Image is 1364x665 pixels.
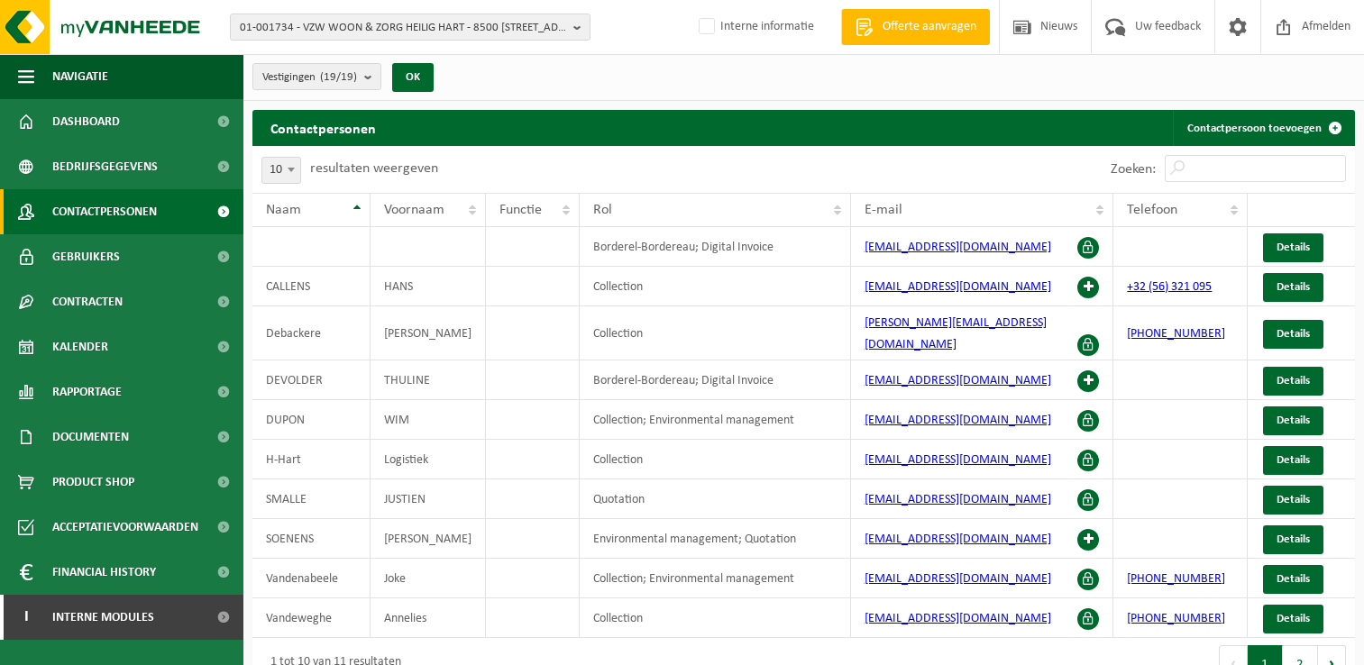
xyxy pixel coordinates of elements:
span: Documenten [52,414,129,460]
span: 10 [262,158,300,183]
td: Collection [580,267,850,306]
td: [PERSON_NAME] [371,306,486,360]
td: Debackere [252,306,371,360]
a: [PERSON_NAME][EMAIL_ADDRESS][DOMAIN_NAME] [865,316,1047,351]
a: [EMAIL_ADDRESS][DOMAIN_NAME] [865,453,1051,467]
h2: Contactpersonen [252,110,394,145]
label: Interne informatie [695,14,814,41]
span: Interne modules [52,595,154,640]
span: Details [1277,494,1310,506]
span: 10 [261,157,301,184]
td: Joke [371,559,486,598]
span: Details [1277,613,1310,624]
td: Borderel-Bordereau; Digital Invoice [580,227,850,267]
td: JUSTIEN [371,479,486,519]
span: Vestigingen [262,64,357,91]
a: [EMAIL_ADDRESS][DOMAIN_NAME] [865,414,1051,427]
a: Details [1263,486,1323,515]
span: Naam [266,203,301,217]
a: [EMAIL_ADDRESS][DOMAIN_NAME] [865,280,1051,294]
td: HANS [371,267,486,306]
td: Annelies [371,598,486,638]
td: SMALLE [252,479,371,519]
a: [EMAIL_ADDRESS][DOMAIN_NAME] [865,241,1051,254]
label: resultaten weergeven [310,161,438,176]
td: Collection; Environmental management [580,559,850,598]
span: Details [1277,241,1310,253]
span: E-mail [865,203,902,217]
td: Logistiek [371,440,486,479]
a: Offerte aanvragen [841,9,990,45]
label: Zoeken: [1111,162,1156,177]
a: Details [1263,525,1323,554]
a: [PHONE_NUMBER] [1127,327,1225,341]
td: DEVOLDER [252,360,371,400]
a: Details [1263,406,1323,435]
td: DUPON [252,400,371,440]
button: Vestigingen(19/19) [252,63,381,90]
a: +32 (56) 321 095 [1127,280,1212,294]
span: Rol [593,203,612,217]
a: [EMAIL_ADDRESS][DOMAIN_NAME] [865,493,1051,506]
span: Details [1277,414,1310,426]
span: Details [1277,454,1310,466]
button: 01-001734 - VZW WOON & ZORG HEILIG HART - 8500 [STREET_ADDRESS] [230,14,590,41]
span: Dashboard [52,99,120,144]
td: [PERSON_NAME] [371,519,486,559]
count: (19/19) [320,71,357,83]
span: Voornaam [384,203,444,217]
span: Navigatie [52,54,108,99]
span: Bedrijfsgegevens [52,144,158,189]
span: Gebruikers [52,234,120,279]
span: Details [1277,533,1310,545]
span: Details [1277,573,1310,585]
span: I [18,595,34,640]
td: SOENENS [252,519,371,559]
a: Details [1263,320,1323,349]
span: Offerte aanvragen [878,18,981,36]
td: WIM [371,400,486,440]
a: Details [1263,446,1323,475]
span: Contracten [52,279,123,324]
span: Rapportage [52,369,122,414]
span: 01-001734 - VZW WOON & ZORG HEILIG HART - 8500 [STREET_ADDRESS] [240,14,566,41]
a: Details [1263,367,1323,396]
a: [EMAIL_ADDRESS][DOMAIN_NAME] [865,612,1051,625]
td: Environmental management; Quotation [580,519,850,559]
button: OK [392,63,434,92]
a: Details [1263,273,1323,302]
a: [EMAIL_ADDRESS][DOMAIN_NAME] [865,374,1051,387]
td: Vandeweghe [252,598,371,638]
td: Collection; Environmental management [580,400,850,440]
a: Details [1263,605,1323,633]
span: Financial History [52,550,156,595]
span: Contactpersonen [52,189,157,234]
span: Details [1277,328,1310,340]
a: [EMAIL_ADDRESS][DOMAIN_NAME] [865,533,1051,546]
span: Telefoon [1127,203,1177,217]
a: [PHONE_NUMBER] [1127,612,1225,625]
span: Details [1277,281,1310,293]
a: [EMAIL_ADDRESS][DOMAIN_NAME] [865,572,1051,586]
a: Details [1263,565,1323,594]
td: H-Hart [252,440,371,479]
td: Collection [580,598,850,638]
td: Vandenabeele [252,559,371,598]
span: Acceptatievoorwaarden [52,505,198,550]
span: Details [1277,375,1310,387]
span: Kalender [52,324,108,369]
td: CALLENS [252,267,371,306]
span: Product Shop [52,460,134,505]
span: Functie [499,203,542,217]
td: THULINE [371,360,486,400]
td: Collection [580,440,850,479]
td: Borderel-Bordereau; Digital Invoice [580,360,850,400]
td: Collection [580,306,850,360]
td: Quotation [580,479,850,519]
a: Details [1263,233,1323,262]
a: [PHONE_NUMBER] [1127,572,1225,586]
a: Contactpersoon toevoegen [1173,110,1353,146]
